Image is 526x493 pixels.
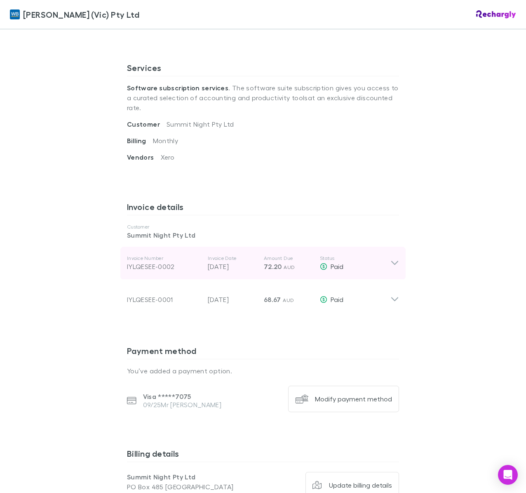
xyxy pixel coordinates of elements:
p: Summit Night Pty Ltd [127,472,263,482]
span: Paid [331,262,343,270]
h3: Payment method [127,346,399,359]
span: 68.67 [264,295,281,304]
div: IYLQESEE-0001 [127,295,201,304]
span: Summit Night Pty Ltd [167,120,234,128]
h3: Billing details [127,448,399,462]
span: Paid [331,295,343,303]
span: AUD [283,297,294,303]
span: Customer [127,120,167,128]
p: Summit Night Pty Ltd [127,230,399,240]
img: William Buck (Vic) Pty Ltd's Logo [10,9,20,19]
p: Invoice Date [208,255,257,262]
span: Monthly [153,137,178,144]
span: 72.20 [264,262,282,271]
span: Billing [127,137,153,145]
span: AUD [284,264,295,270]
p: 09/25 Mr [PERSON_NAME] [143,401,222,409]
p: You’ve added a payment option. [127,366,399,376]
div: Open Intercom Messenger [498,465,518,485]
img: Rechargly Logo [476,10,516,19]
div: IYLQESEE-0001[DATE]68.67 AUDPaid [120,280,406,313]
p: . The software suite subscription gives you access to a curated selection of accounting and produ... [127,76,399,119]
p: Status [320,255,390,262]
p: [DATE] [208,262,257,271]
img: Modify payment method's Logo [295,392,308,406]
p: Invoice Number [127,255,201,262]
p: [DATE] [208,295,257,304]
p: Customer [127,224,399,230]
div: Update billing details [329,481,392,489]
div: IYLQESEE-0002 [127,262,201,271]
span: Vendors [127,153,161,161]
span: [PERSON_NAME] (Vic) Pty Ltd [23,8,139,21]
strong: Software subscription services [127,84,228,92]
h3: Services [127,63,399,76]
div: Invoice NumberIYLQESEE-0002Invoice Date[DATE]Amount Due72.20 AUDStatusPaid [120,247,406,280]
div: Modify payment method [315,395,392,403]
h3: Invoice details [127,202,399,215]
span: Xero [161,153,174,161]
button: Modify payment method [288,386,399,412]
p: Amount Due [264,255,313,262]
p: PO Box 485 [GEOGRAPHIC_DATA] [127,482,263,492]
